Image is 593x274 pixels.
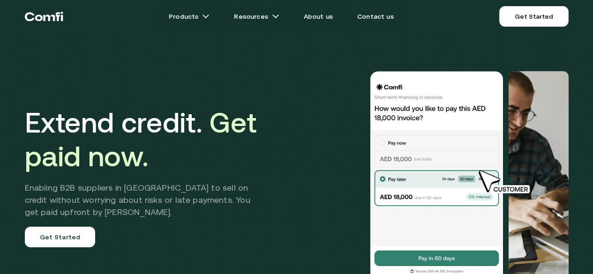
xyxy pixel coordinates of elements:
[25,2,63,30] a: Return to the top of the Comfi home page
[346,7,405,26] a: Contact us
[25,106,264,173] h1: Extend credit.
[202,13,210,20] img: arrow icons
[25,182,264,218] h2: Enabling B2B suppliers in [GEOGRAPHIC_DATA] to sell on credit without worrying about risks or lat...
[223,7,290,26] a: Resourcesarrow icons
[293,7,344,26] a: About us
[499,6,568,27] a: Get Started
[25,227,96,247] a: Get Started
[158,7,221,26] a: Productsarrow icons
[472,169,540,195] img: cursor
[272,13,279,20] img: arrow icons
